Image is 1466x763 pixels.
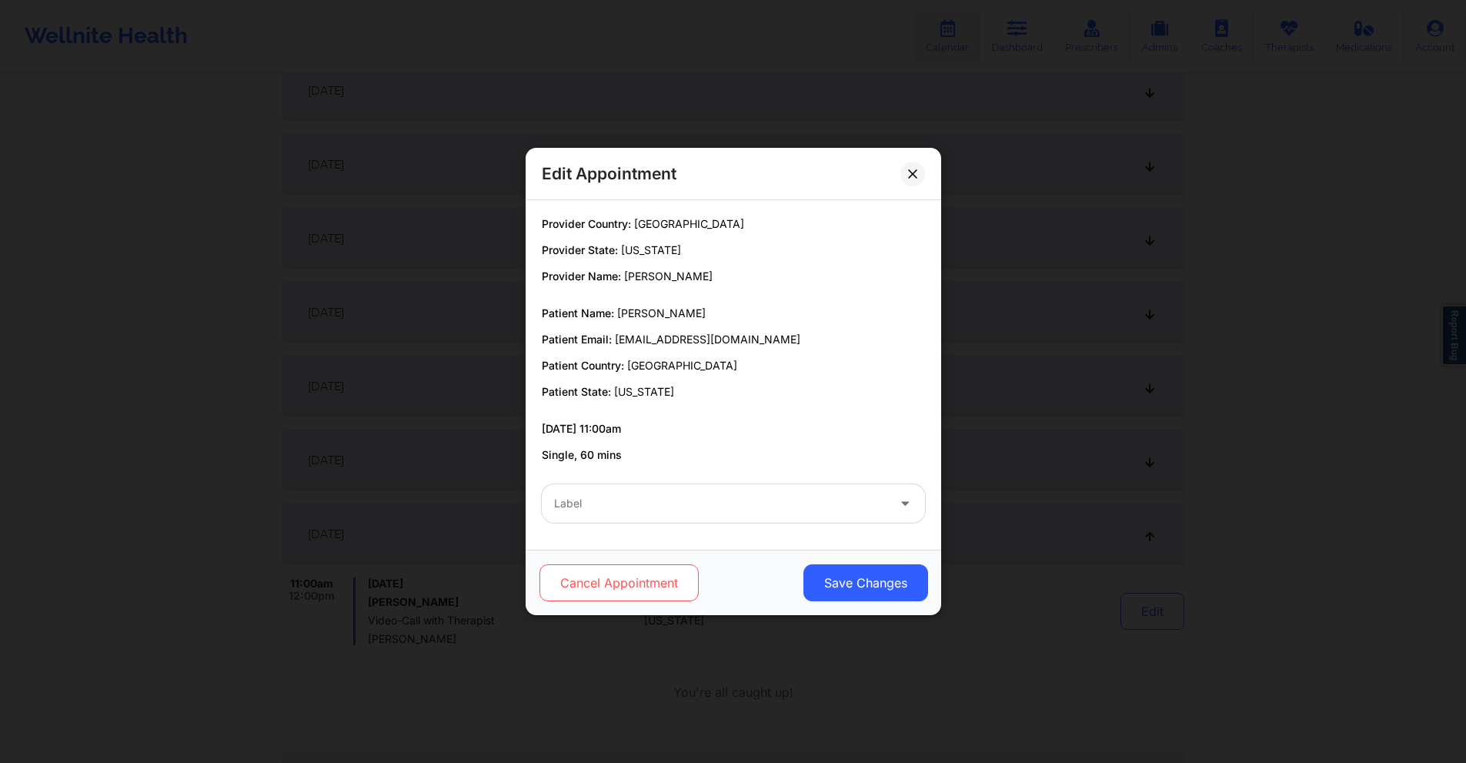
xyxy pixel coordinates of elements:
[621,243,681,256] span: [US_STATE]
[634,217,744,230] span: [GEOGRAPHIC_DATA]
[624,269,713,283] span: [PERSON_NAME]
[542,421,925,437] p: [DATE] 11:00am
[615,333,800,346] span: [EMAIL_ADDRESS][DOMAIN_NAME]
[542,332,925,347] p: Patient Email:
[542,447,925,463] p: Single, 60 mins
[542,243,925,258] p: Provider State:
[542,358,925,373] p: Patient Country:
[803,564,927,601] button: Save Changes
[542,163,676,184] h2: Edit Appointment
[617,306,706,320] span: [PERSON_NAME]
[542,269,925,284] p: Provider Name:
[539,564,698,601] button: Cancel Appointment
[627,359,737,372] span: [GEOGRAPHIC_DATA]
[542,384,925,400] p: Patient State:
[542,306,925,321] p: Patient Name:
[542,216,925,232] p: Provider Country:
[614,385,674,398] span: [US_STATE]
